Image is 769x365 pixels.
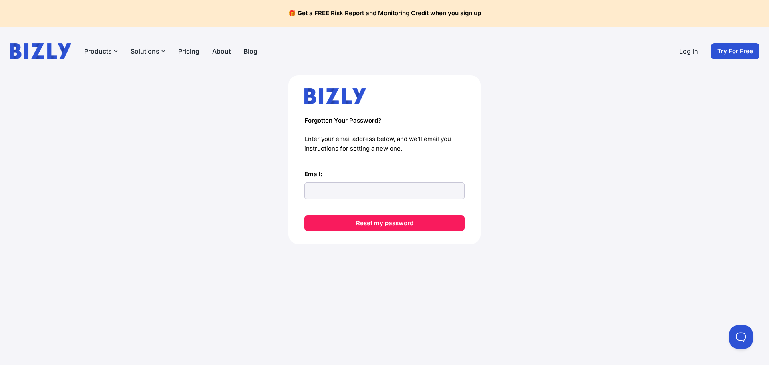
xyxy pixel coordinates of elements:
a: Log in [679,46,698,56]
p: Enter your email address below, and we’ll email you instructions for setting a new one. [304,134,465,153]
a: Pricing [178,46,199,56]
iframe: Toggle Customer Support [729,325,753,349]
button: Reset my password [304,215,465,231]
a: Blog [244,46,258,56]
img: bizly_logo.svg [304,88,366,104]
label: Email: [304,169,465,179]
button: Products [84,46,118,56]
h4: 🎁 Get a FREE Risk Report and Monitoring Credit when you sign up [10,10,759,17]
h4: Forgotten Your Password? [304,117,465,125]
a: Try For Free [711,43,759,59]
button: Solutions [131,46,165,56]
a: About [212,46,231,56]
